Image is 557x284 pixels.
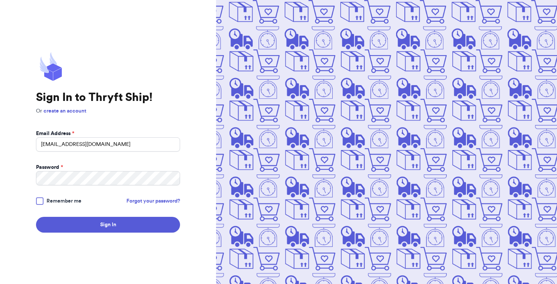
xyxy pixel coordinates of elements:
a: Forgot your password? [126,197,180,205]
button: Sign In [36,217,180,233]
h1: Sign In to Thryft Ship! [36,91,180,104]
span: Remember me [47,197,81,205]
label: Password [36,164,63,171]
a: create an account [44,108,86,114]
p: Or [36,107,180,115]
label: Email Address [36,130,74,137]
